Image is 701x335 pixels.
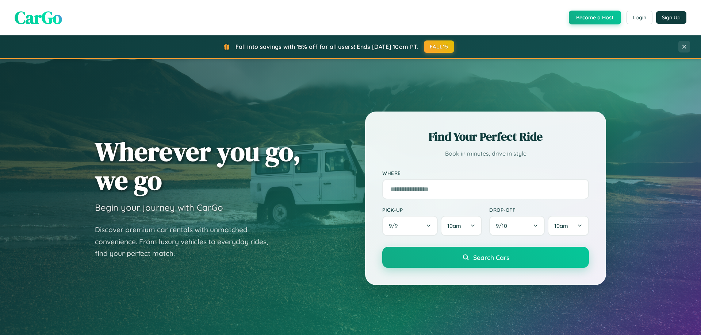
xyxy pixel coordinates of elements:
[389,222,401,229] span: 9 / 9
[569,11,621,24] button: Become a Host
[235,43,418,50] span: Fall into savings with 15% off for all users! Ends [DATE] 10am PT.
[15,5,62,30] span: CarGo
[489,216,545,236] button: 9/10
[441,216,482,236] button: 10am
[382,216,438,236] button: 9/9
[554,222,568,229] span: 10am
[473,253,509,261] span: Search Cars
[95,224,277,260] p: Discover premium car rentals with unmatched convenience. From luxury vehicles to everyday rides, ...
[95,137,301,195] h1: Wherever you go, we go
[496,222,511,229] span: 9 / 10
[382,247,589,268] button: Search Cars
[424,40,455,53] button: FALL15
[447,222,461,229] span: 10am
[95,202,223,213] h3: Begin your journey with CarGo
[382,207,482,213] label: Pick-up
[548,216,589,236] button: 10am
[656,11,686,24] button: Sign Up
[382,129,589,145] h2: Find Your Perfect Ride
[382,148,589,159] p: Book in minutes, drive in style
[382,170,589,176] label: Where
[627,11,652,24] button: Login
[489,207,589,213] label: Drop-off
